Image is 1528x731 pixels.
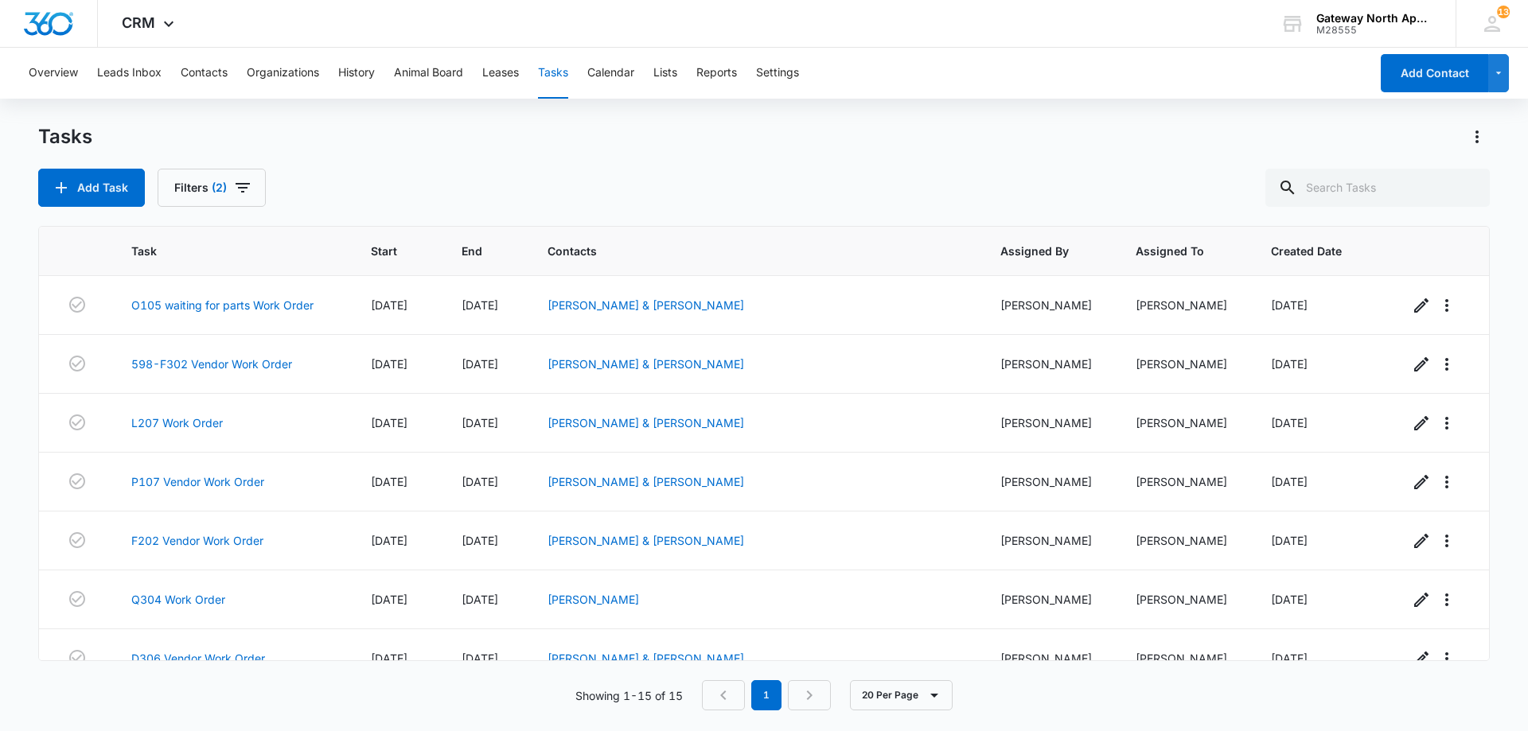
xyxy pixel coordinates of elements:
a: [PERSON_NAME] & [PERSON_NAME] [548,475,744,488]
a: [PERSON_NAME] & [PERSON_NAME] [548,416,744,430]
span: Assigned By [1000,243,1074,259]
span: [DATE] [462,357,498,371]
div: [PERSON_NAME] [1000,650,1097,667]
em: 1 [751,680,782,710]
a: 598-F302 Vendor Work Order [131,356,292,372]
div: account id [1316,25,1432,36]
span: [DATE] [462,651,498,665]
span: [DATE] [462,534,498,547]
a: [PERSON_NAME] & [PERSON_NAME] [548,298,744,312]
span: [DATE] [462,416,498,430]
button: Organizations [247,48,319,99]
input: Search Tasks [1265,169,1490,207]
button: Leads Inbox [97,48,162,99]
span: [DATE] [1271,416,1308,430]
a: Q304 Work Order [131,591,225,608]
a: [PERSON_NAME] & [PERSON_NAME] [548,357,744,371]
span: Contacts [548,243,940,259]
button: Lists [653,48,677,99]
button: Filters(2) [158,169,266,207]
div: [PERSON_NAME] [1136,297,1233,313]
span: Start [371,243,401,259]
div: [PERSON_NAME] [1000,591,1097,608]
button: Overview [29,48,78,99]
span: [DATE] [1271,357,1308,371]
button: Animal Board [394,48,463,99]
span: [DATE] [371,475,407,488]
span: Created Date [1271,243,1347,259]
span: [DATE] [371,357,407,371]
div: [PERSON_NAME] [1136,473,1233,490]
div: [PERSON_NAME] [1000,356,1097,372]
button: Contacts [181,48,228,99]
button: 20 Per Page [850,680,953,710]
div: [PERSON_NAME] [1000,473,1097,490]
div: [PERSON_NAME] [1000,297,1097,313]
nav: Pagination [702,680,831,710]
span: [DATE] [371,298,407,312]
span: [DATE] [1271,534,1308,547]
div: [PERSON_NAME] [1000,532,1097,549]
span: [DATE] [371,651,407,665]
button: Calendar [587,48,634,99]
a: [PERSON_NAME] & [PERSON_NAME] [548,651,744,665]
div: account name [1316,12,1432,25]
span: [DATE] [462,298,498,312]
span: [DATE] [1271,651,1308,665]
span: [DATE] [462,475,498,488]
span: [DATE] [1271,593,1308,606]
a: [PERSON_NAME] [548,593,639,606]
button: Actions [1464,124,1490,150]
span: [DATE] [371,593,407,606]
span: CRM [122,14,155,31]
div: notifications count [1497,6,1510,18]
div: [PERSON_NAME] [1136,356,1233,372]
span: [DATE] [1271,475,1308,488]
div: [PERSON_NAME] [1000,414,1097,431]
button: Tasks [538,48,568,99]
span: (2) [212,182,227,193]
a: [PERSON_NAME] & [PERSON_NAME] [548,534,744,547]
button: History [338,48,375,99]
span: Task [131,243,310,259]
div: [PERSON_NAME] [1136,650,1233,667]
span: [DATE] [371,416,407,430]
span: [DATE] [1271,298,1308,312]
span: End [462,243,485,259]
div: [PERSON_NAME] [1136,532,1233,549]
a: F202 Vendor Work Order [131,532,263,549]
p: Showing 1-15 of 15 [575,687,683,704]
a: D306 Vendor Work Order [131,650,265,667]
div: [PERSON_NAME] [1136,591,1233,608]
span: 13 [1497,6,1510,18]
button: Add Task [38,169,145,207]
button: Add Contact [1381,54,1488,92]
a: L207 Work Order [131,414,223,431]
a: P107 Vendor Work Order [131,473,264,490]
button: Reports [696,48,737,99]
button: Settings [756,48,799,99]
h1: Tasks [38,125,92,149]
span: [DATE] [371,534,407,547]
a: O105 waiting for parts Work Order [131,297,314,313]
button: Leases [482,48,519,99]
span: [DATE] [462,593,498,606]
div: [PERSON_NAME] [1136,414,1233,431]
span: Assigned To [1136,243,1210,259]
